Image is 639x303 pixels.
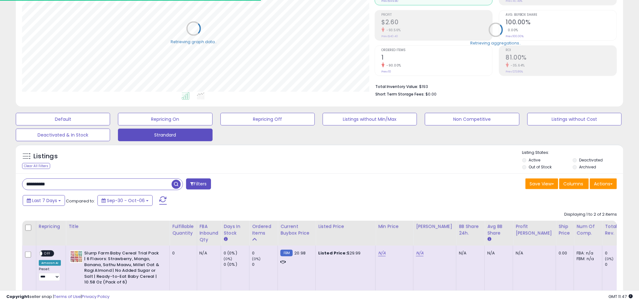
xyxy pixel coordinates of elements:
div: 0 [605,262,630,267]
div: Num of Comp. [577,223,600,236]
div: Displaying 1 to 2 of 2 items [564,212,617,218]
div: 0 [605,250,630,256]
small: (0%) [252,256,261,261]
strong: Copyright [6,294,29,300]
div: 0 [252,262,278,267]
span: Last 7 Days [32,197,57,204]
div: Amazon AI [39,260,61,266]
span: Columns [563,181,583,187]
div: FBA: n/a [577,250,597,256]
h5: Listings [33,152,58,161]
label: Active [529,157,541,163]
div: Retrieving graph data.. [171,39,217,45]
button: Save View [525,178,558,189]
span: 20.98 [294,250,306,256]
span: Sep-30 - Oct-06 [107,197,145,204]
small: Days In Stock. [224,236,227,242]
div: Days In Stock [224,223,247,236]
div: $29.99 [318,250,371,256]
div: 0 [172,250,192,256]
p: Listing States: [522,150,623,156]
small: (0%) [224,256,232,261]
div: Fulfillable Quantity [172,223,194,236]
div: N/A [459,250,480,256]
span: Compared to: [66,198,95,204]
div: Ordered Items [252,223,275,236]
button: Last 7 Days [23,195,65,206]
div: 0 (0%) [224,250,249,256]
div: Preset: [39,267,61,281]
div: Ship Price [559,223,571,236]
div: Retrieving aggregations.. [470,41,521,46]
div: Title [68,223,167,230]
button: Repricing On [118,113,212,125]
button: Strandard [118,129,212,141]
a: Terms of Use [54,294,81,300]
small: (0%) [605,256,614,261]
button: Deactivated & In Stock [16,129,110,141]
button: Actions [590,178,617,189]
div: 0.00 [559,250,569,256]
img: 51T5ZDJV+NL._SL40_.jpg [70,250,83,263]
label: Archived [579,164,596,170]
div: seller snap | | [6,294,109,300]
label: Deactivated [579,157,603,163]
a: N/A [416,250,424,256]
div: BB Share 24h. [459,223,482,236]
div: 0 [252,250,278,256]
div: 0 (0%) [224,262,249,267]
span: OFF [42,251,52,256]
div: Listed Price [318,223,373,230]
div: Clear All Filters [22,163,50,169]
div: [PERSON_NAME] [416,223,454,230]
div: FBM: n/a [577,256,597,262]
div: Avg BB Share [487,223,510,236]
a: Privacy Policy [82,294,109,300]
button: Filters [186,178,211,189]
button: Columns [559,178,589,189]
button: Repricing Off [220,113,315,125]
div: N/A [516,250,551,256]
div: N/A [487,250,508,256]
small: Avg BB Share. [487,236,491,242]
div: Total Rev. [605,223,628,236]
button: Default [16,113,110,125]
b: Listed Price: [318,250,347,256]
b: Slurrp Farm Baby Cereal Trial Pack | 6 Flavors: Strawberry, Mango, Banana, Sathu Maavu, Millet Oa... [84,250,161,287]
span: 2025-10-14 11:47 GMT [608,294,633,300]
div: Current Buybox Price [280,223,313,236]
a: N/A [378,250,386,256]
div: N/A [200,250,216,256]
small: FBM [280,250,293,256]
div: Profit [PERSON_NAME] [516,223,553,236]
div: Repricing [39,223,63,230]
div: FBA inbound Qty [200,223,219,243]
button: Listings without Min/Max [323,113,417,125]
button: Non Competitive [425,113,519,125]
button: Listings without Cost [527,113,622,125]
label: Out of Stock [529,164,552,170]
div: Min Price [378,223,411,230]
button: Sep-30 - Oct-06 [97,195,153,206]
